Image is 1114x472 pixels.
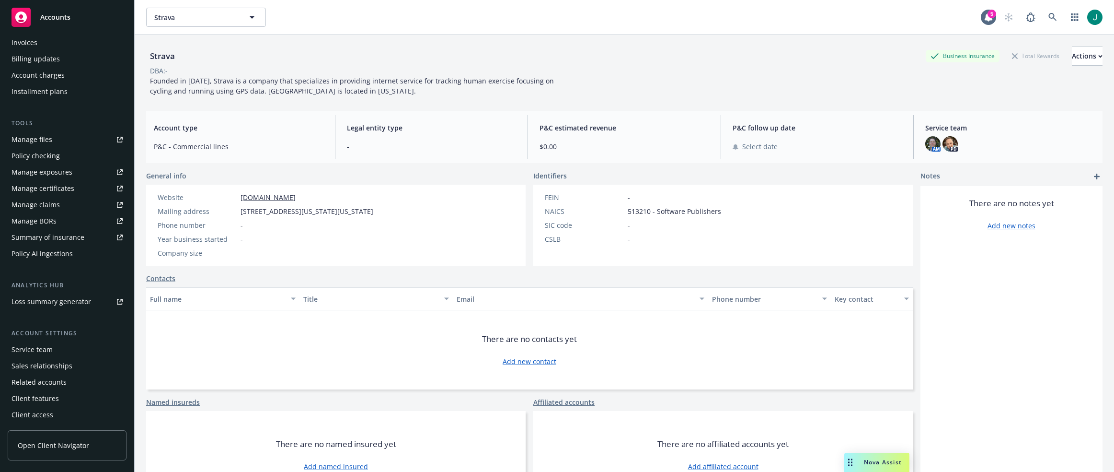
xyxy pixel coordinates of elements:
[503,356,556,366] a: Add new contact
[545,234,624,244] div: CSLB
[8,329,126,338] div: Account settings
[453,287,708,310] button: Email
[8,246,126,261] a: Policy AI ingestions
[8,68,126,83] a: Account charges
[241,220,243,230] span: -
[999,8,1018,27] a: Start snowing
[11,407,53,423] div: Client access
[11,246,73,261] div: Policy AI ingestions
[11,342,53,357] div: Service team
[158,220,237,230] div: Phone number
[742,142,778,152] span: Select date
[457,294,694,304] div: Email
[925,123,1095,133] span: Service team
[158,192,237,202] div: Website
[657,438,789,450] span: There are no affiliated accounts yet
[533,397,595,407] a: Affiliated accounts
[8,84,126,99] a: Installment plans
[150,294,285,304] div: Full name
[18,440,89,450] span: Open Client Navigator
[545,220,624,230] div: SIC code
[733,123,902,133] span: P&C follow up date
[8,391,126,406] a: Client features
[158,206,237,216] div: Mailing address
[628,234,630,244] span: -
[628,192,630,202] span: -
[8,213,126,229] a: Manage BORs
[11,165,72,180] div: Manage exposures
[146,171,186,181] span: General info
[1072,47,1103,65] div: Actions
[8,358,126,374] a: Sales relationships
[11,213,57,229] div: Manage BORs
[844,453,909,472] button: Nova Assist
[8,35,126,50] a: Invoices
[533,171,567,181] span: Identifiers
[688,461,758,472] a: Add affiliated account
[241,248,243,258] span: -
[241,234,243,244] span: -
[545,206,624,216] div: NAICS
[40,13,70,21] span: Accounts
[8,407,126,423] a: Client access
[628,220,630,230] span: -
[146,8,266,27] button: Strava
[150,76,556,95] span: Founded in [DATE], Strava is a company that specializes in providing internet service for trackin...
[8,51,126,67] a: Billing updates
[8,197,126,212] a: Manage claims
[11,132,52,147] div: Manage files
[8,230,126,245] a: Summary of insurance
[925,136,941,152] img: photo
[8,4,126,31] a: Accounts
[1091,171,1103,182] a: add
[708,287,831,310] button: Phone number
[540,142,709,152] span: $0.00
[146,273,175,283] a: Contacts
[831,287,913,310] button: Key contact
[276,438,396,450] span: There are no named insured yet
[241,206,373,216] span: [STREET_ADDRESS][US_STATE][US_STATE]
[8,132,126,147] a: Manage files
[835,294,898,304] div: Key contact
[11,148,60,164] div: Policy checking
[628,206,721,216] span: 513210 - Software Publishers
[8,118,126,128] div: Tools
[8,165,126,180] a: Manage exposures
[482,333,577,345] span: There are no contacts yet
[8,375,126,390] a: Related accounts
[988,221,1035,231] a: Add new notes
[146,287,299,310] button: Full name
[1072,47,1103,66] button: Actions
[241,193,296,202] a: [DOMAIN_NAME]
[844,453,856,472] div: Drag to move
[8,342,126,357] a: Service team
[11,294,91,309] div: Loss summary generator
[11,84,68,99] div: Installment plans
[1021,8,1040,27] a: Report a Bug
[11,68,65,83] div: Account charges
[8,281,126,290] div: Analytics hub
[712,294,816,304] div: Phone number
[304,461,368,472] a: Add named insured
[8,294,126,309] a: Loss summary generator
[158,234,237,244] div: Year business started
[154,142,323,152] span: P&C - Commercial lines
[864,458,902,466] span: Nova Assist
[545,192,624,202] div: FEIN
[942,136,958,152] img: photo
[11,375,67,390] div: Related accounts
[303,294,438,304] div: Title
[347,123,517,133] span: Legal entity type
[154,123,323,133] span: Account type
[146,50,179,62] div: Strava
[1065,8,1084,27] a: Switch app
[11,358,72,374] div: Sales relationships
[154,12,237,23] span: Strava
[926,50,999,62] div: Business Insurance
[299,287,453,310] button: Title
[1007,50,1064,62] div: Total Rewards
[8,181,126,196] a: Manage certificates
[11,51,60,67] div: Billing updates
[347,142,517,152] span: -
